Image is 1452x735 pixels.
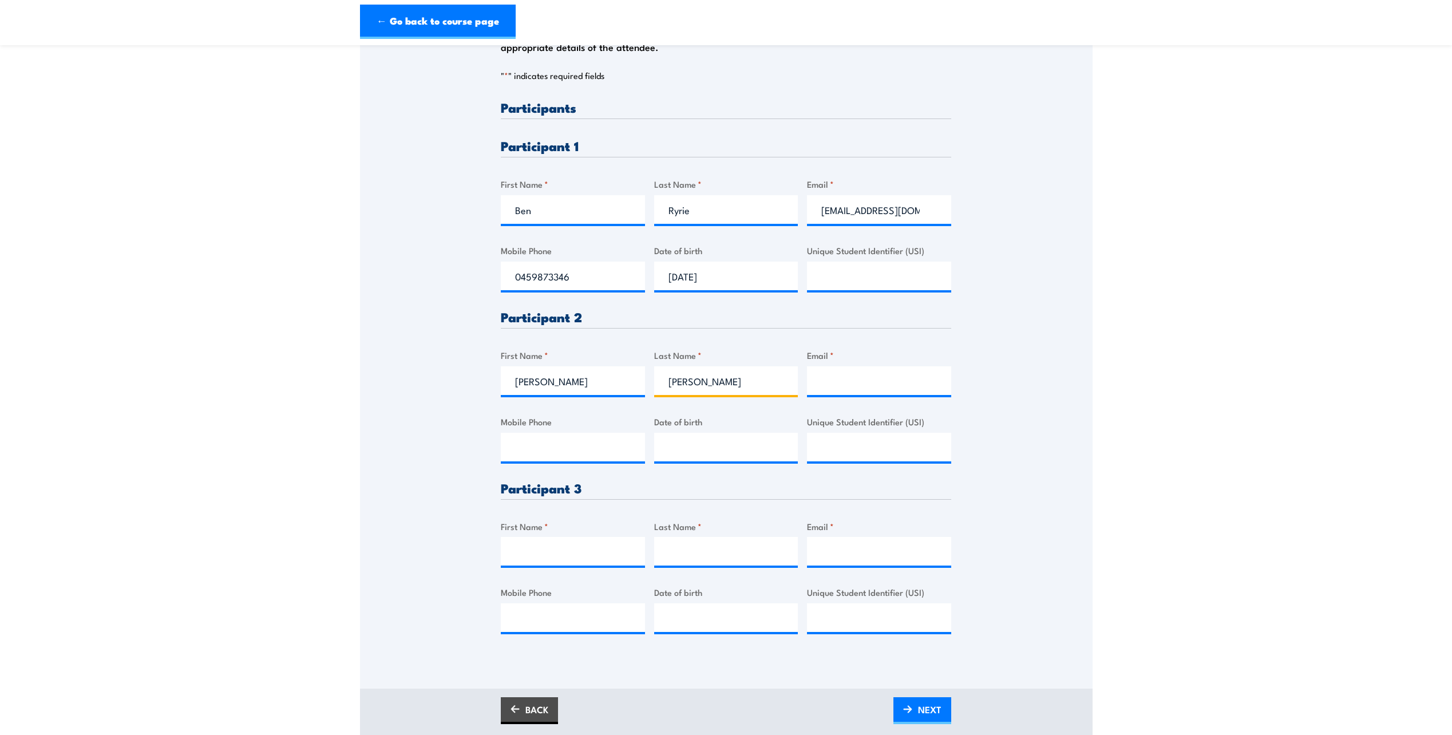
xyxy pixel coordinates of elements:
label: Date of birth [654,244,798,257]
h3: Participant 2 [501,310,951,323]
label: Email [807,349,951,362]
label: Last Name [654,177,798,191]
label: Unique Student Identifier (USI) [807,586,951,599]
label: Mobile Phone [501,244,645,257]
span: NEXT [918,694,941,725]
label: Unique Student Identifier (USI) [807,244,951,257]
label: Mobile Phone [501,415,645,428]
h3: Participant 1 [501,139,951,152]
label: Date of birth [654,415,798,428]
label: Last Name [654,349,798,362]
label: Email [807,520,951,533]
label: First Name [501,520,645,533]
label: Last Name [654,520,798,533]
label: Email [807,177,951,191]
a: NEXT [893,697,951,724]
h3: Participants [501,101,951,114]
label: First Name [501,349,645,362]
label: Unique Student Identifier (USI) [807,415,951,428]
label: Date of birth [654,586,798,599]
label: First Name [501,177,645,191]
h3: Participant 3 [501,481,951,495]
p: " " indicates required fields [501,70,951,81]
a: BACK [501,697,558,724]
a: ← Go back to course page [360,5,516,39]
label: Mobile Phone [501,586,645,599]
